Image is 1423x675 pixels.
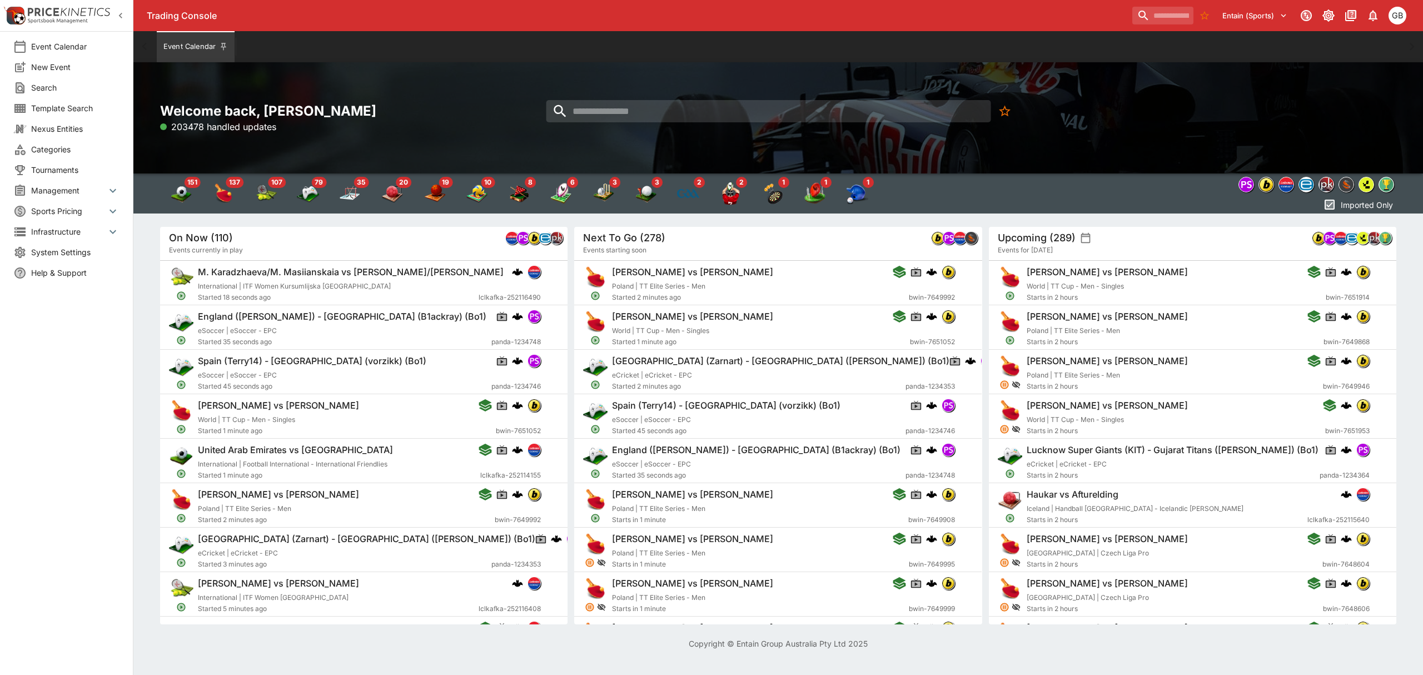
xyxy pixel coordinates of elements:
[905,381,955,392] span: panda-1234353
[998,399,1022,423] img: table_tennis.png
[1132,7,1193,24] input: search
[424,182,446,205] div: Basketball
[1379,231,1392,245] div: outrights
[1312,231,1325,245] div: bwin
[517,232,529,244] img: pandascore.png
[612,282,705,290] span: Poland | TT Elite Series - Men
[28,18,88,23] img: Sportsbook Management
[31,185,106,196] span: Management
[1356,231,1370,245] div: lsports
[176,335,186,345] svg: Open
[396,177,411,188] span: 20
[255,182,277,205] div: Tennis
[926,533,937,544] img: logo-cerberus.svg
[635,182,657,205] div: Golf
[998,231,1076,244] h5: Upcoming (289)
[1324,336,1370,348] span: bwin-7649868
[846,182,868,205] img: baseball
[550,231,563,245] div: pricekinetics
[1326,292,1370,303] span: bwin-7651914
[964,231,978,245] div: sportingsolutions
[169,310,193,334] img: esports.png
[998,354,1022,379] img: table_tennis.png
[942,622,954,634] img: bwin.png
[170,182,192,205] img: soccer
[943,232,955,244] img: pandascore.png
[1367,231,1381,245] div: pricekinetics
[926,400,937,411] img: logo-cerberus.svg
[198,282,391,290] span: International | ITF Women Kursumlijska [GEOGRAPHIC_DATA]
[612,578,773,589] h6: [PERSON_NAME] vs [PERSON_NAME]
[846,182,868,205] div: Baseball
[516,231,530,245] div: pandascore
[583,354,608,379] img: esports.png
[1341,266,1352,277] div: cerberus
[512,311,523,322] div: cerberus
[1278,177,1294,192] div: lclkafka
[1357,355,1369,367] img: bwin.png
[1259,177,1273,192] img: bwin.png
[31,164,120,176] span: Tournaments
[512,578,523,589] img: logo-cerberus.svg
[998,577,1022,601] img: table_tennis.png
[539,231,552,245] div: betradar
[169,354,193,379] img: esports.png
[512,266,523,277] div: cerberus
[1027,282,1124,290] span: World | TT Cup - Men - Singles
[677,182,699,205] div: Gaelic Sports
[169,532,193,557] img: esports.png
[1196,7,1213,24] button: No Bookmarks
[931,231,944,245] div: bwin
[612,400,840,411] h6: Spain (Terry14) - [GEOGRAPHIC_DATA] (vorzikk) (Bo1)
[998,265,1022,290] img: table_tennis.png
[491,336,541,348] span: panda-1234748
[932,232,944,244] img: bwin.png
[297,182,319,205] div: Esports
[612,311,773,322] h6: [PERSON_NAME] vs [PERSON_NAME]
[1027,266,1188,278] h6: [PERSON_NAME] vs [PERSON_NAME]
[926,266,937,277] img: logo-cerberus.svg
[694,177,705,188] span: 2
[169,231,233,244] h5: On Now (110)
[965,355,976,366] img: logo-cerberus.svg
[170,182,192,205] div: Soccer
[198,355,426,367] h6: Spain (Terry14) - [GEOGRAPHIC_DATA] (vorzikk) (Bo1)
[591,335,601,345] svg: Open
[567,177,578,188] span: 6
[512,266,523,277] img: logo-cerberus.svg
[1027,489,1118,500] h6: Haukar vs Afturelding
[1379,232,1391,244] img: outrights.png
[169,399,193,423] img: table_tennis.png
[942,488,954,500] img: bwin.png
[926,622,937,633] img: logo-cerberus.svg
[1319,177,1334,192] img: pricekinetics.png
[1318,177,1334,192] div: pricekinetics
[736,177,747,188] span: 2
[942,265,955,279] div: bwin
[1356,265,1370,279] div: bwin
[635,182,657,205] img: golf
[198,326,277,335] span: eSoccer | eSoccer - EPC
[942,533,954,545] img: bwin.png
[909,292,955,303] span: bwin-7649992
[1236,173,1396,196] div: Event type filters
[1385,3,1410,28] button: Gareth Brown
[1346,232,1358,244] img: betradar.png
[942,310,955,323] div: bwin
[1320,470,1370,481] span: panda-1234364
[466,182,488,205] div: Volleyball
[176,291,186,301] svg: Open
[528,622,540,634] img: lclkafka.png
[1027,355,1188,367] h6: [PERSON_NAME] vs [PERSON_NAME]
[998,245,1053,256] span: Events for [DATE]
[1216,7,1294,24] button: Select Tenant
[31,123,120,135] span: Nexus Entities
[508,182,530,205] div: Snooker
[31,102,120,114] span: Template Search
[198,622,303,634] h6: AC Horsens vs Viborg FF
[1324,232,1336,244] img: pandascore.png
[255,182,277,205] img: tennis
[1341,6,1361,26] button: Documentation
[583,621,608,646] img: table_tennis.png
[1341,311,1352,322] div: cerberus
